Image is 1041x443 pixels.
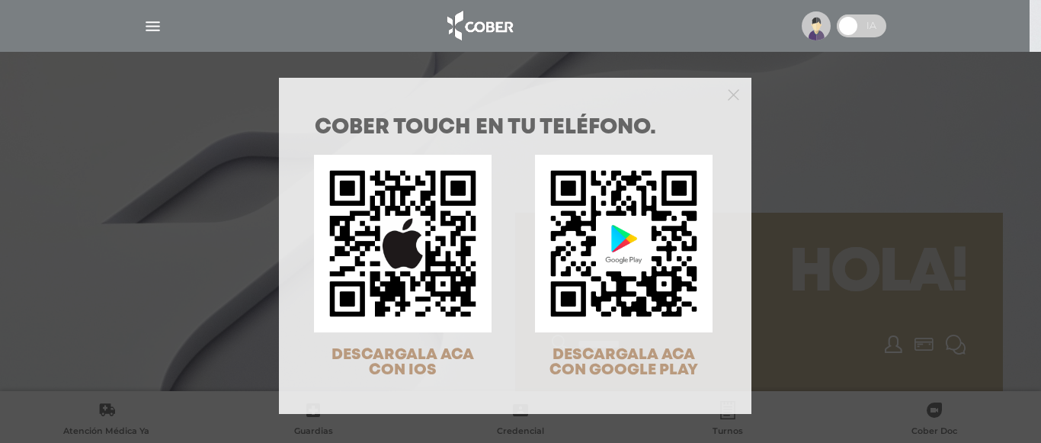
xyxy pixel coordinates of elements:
[315,117,716,139] h1: COBER TOUCH en tu teléfono.
[728,87,739,101] button: Close
[549,348,698,377] span: DESCARGALA ACA CON GOOGLE PLAY
[314,155,492,332] img: qr-code
[332,348,474,377] span: DESCARGALA ACA CON IOS
[535,155,713,332] img: qr-code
